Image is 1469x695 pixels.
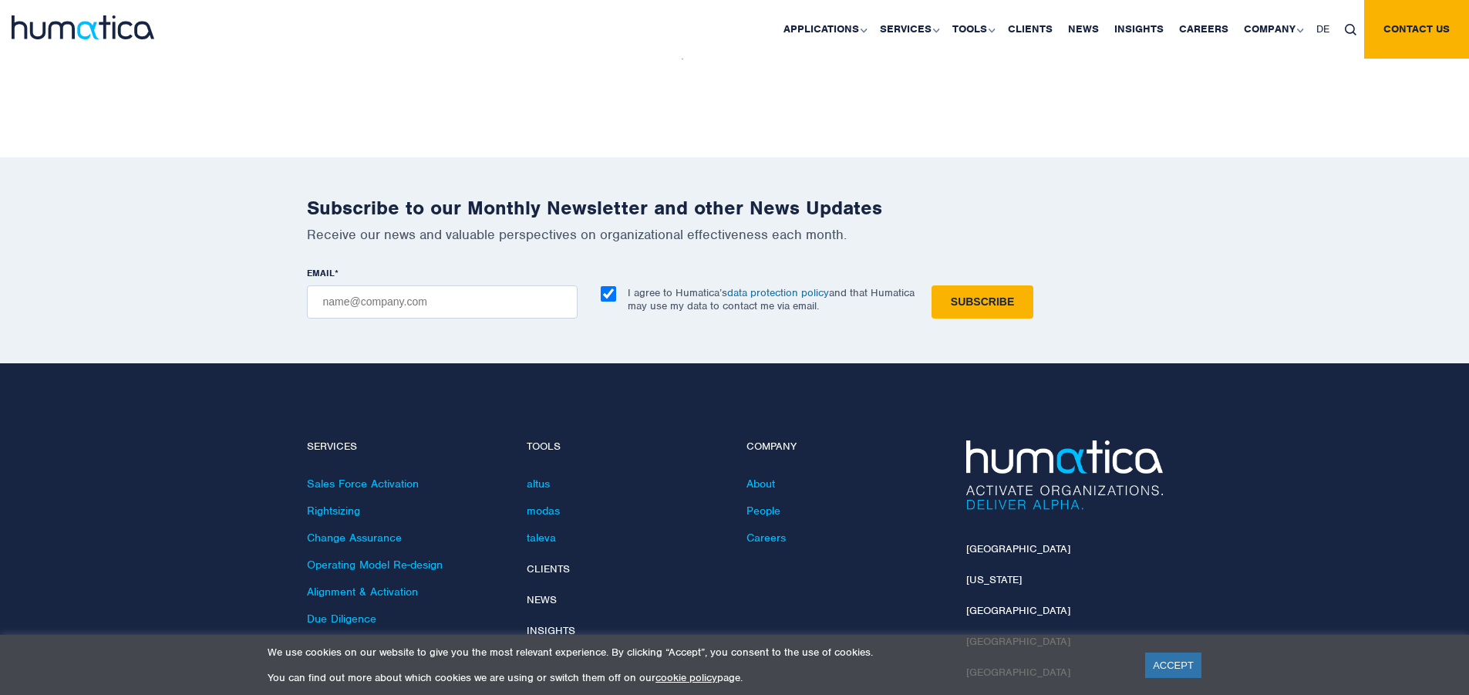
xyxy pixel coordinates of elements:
[307,196,1163,220] h2: Subscribe to our Monthly Newsletter and other News Updates
[1316,22,1329,35] span: DE
[307,531,402,545] a: Change Assurance
[527,440,723,454] h4: Tools
[966,440,1163,510] img: Humatica
[1145,653,1201,678] a: ACCEPT
[966,573,1022,586] a: [US_STATE]
[746,477,775,491] a: About
[307,477,419,491] a: Sales Force Activation
[527,531,556,545] a: taleva
[966,542,1070,555] a: [GEOGRAPHIC_DATA]
[628,286,915,312] p: I agree to Humatica’s and that Humatica may use my data to contact me via email.
[727,286,829,299] a: data protection policy
[966,604,1070,617] a: [GEOGRAPHIC_DATA]
[746,440,943,454] h4: Company
[601,286,616,302] input: I agree to Humatica’sdata protection policyand that Humatica may use my data to contact me via em...
[268,671,1126,684] p: You can find out more about which cookies we are using or switch them off on our page.
[307,504,360,518] a: Rightsizing
[527,624,575,637] a: Insights
[307,585,418,599] a: Alignment & Activation
[307,440,504,454] h4: Services
[307,558,443,572] a: Operating Model Re-design
[12,15,154,39] img: logo
[307,612,376,626] a: Due Diligence
[268,646,1126,659] p: We use cookies on our website to give you the most relevant experience. By clicking “Accept”, you...
[527,562,570,575] a: Clients
[746,531,786,545] a: Careers
[932,285,1033,319] input: Subscribe
[307,267,335,279] span: EMAIL
[527,593,557,606] a: News
[307,226,1163,243] p: Receive our news and valuable perspectives on organizational effectiveness each month.
[1345,24,1356,35] img: search_icon
[655,671,717,684] a: cookie policy
[746,504,780,518] a: People
[527,504,560,518] a: modas
[527,477,550,491] a: altus
[307,285,578,319] input: name@company.com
